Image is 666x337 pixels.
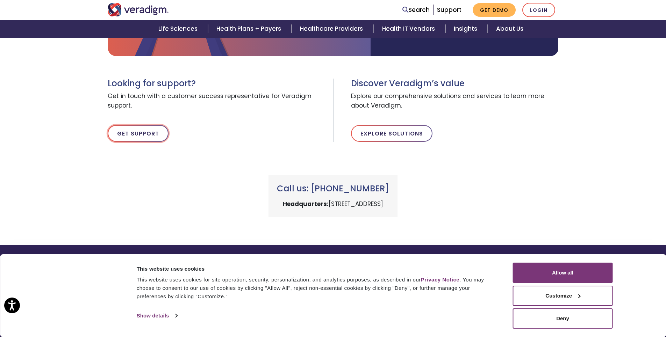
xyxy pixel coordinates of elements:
a: Search [402,5,430,15]
a: Healthcare Providers [292,20,373,38]
a: Health Plans + Payers [208,20,292,38]
h3: Call us: [PHONE_NUMBER] [277,184,389,194]
strong: Headquarters: [283,200,329,208]
button: Allow all [513,263,613,283]
h3: Looking for support? [108,79,328,89]
p: [STREET_ADDRESS] [277,199,389,209]
span: Explore our comprehensive solutions and services to learn more about Veradigm. [351,89,559,114]
button: Deny [513,308,613,329]
a: Get Support [108,125,169,142]
div: This website uses cookies for site operation, security, personalization, and analytics purposes, ... [137,276,497,301]
img: Veradigm logo [108,3,169,16]
h3: Discover Veradigm’s value [351,79,559,89]
a: Life Sciences [150,20,208,38]
span: Get in touch with a customer success representative for Veradigm support. [108,89,328,114]
div: This website uses cookies [137,265,497,273]
a: Support [437,6,461,14]
a: Health IT Vendors [374,20,445,38]
button: Customize [513,286,613,306]
a: Show details [137,310,177,321]
a: About Us [488,20,532,38]
a: Get Demo [473,3,516,17]
a: Login [522,3,555,17]
a: Explore Solutions [351,125,432,142]
a: Insights [445,20,488,38]
a: Privacy Notice [421,277,459,283]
